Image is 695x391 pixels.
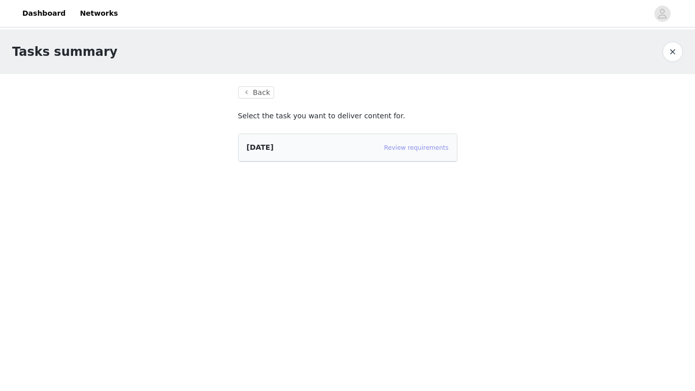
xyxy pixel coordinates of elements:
[12,43,117,61] h1: Tasks summary
[657,6,667,22] div: avatar
[16,2,72,25] a: Dashboard
[384,144,449,151] a: Review requirements
[247,143,274,151] span: [DATE]
[238,86,275,99] button: Back
[74,2,124,25] a: Networks
[238,111,457,121] p: Select the task you want to deliver content for.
